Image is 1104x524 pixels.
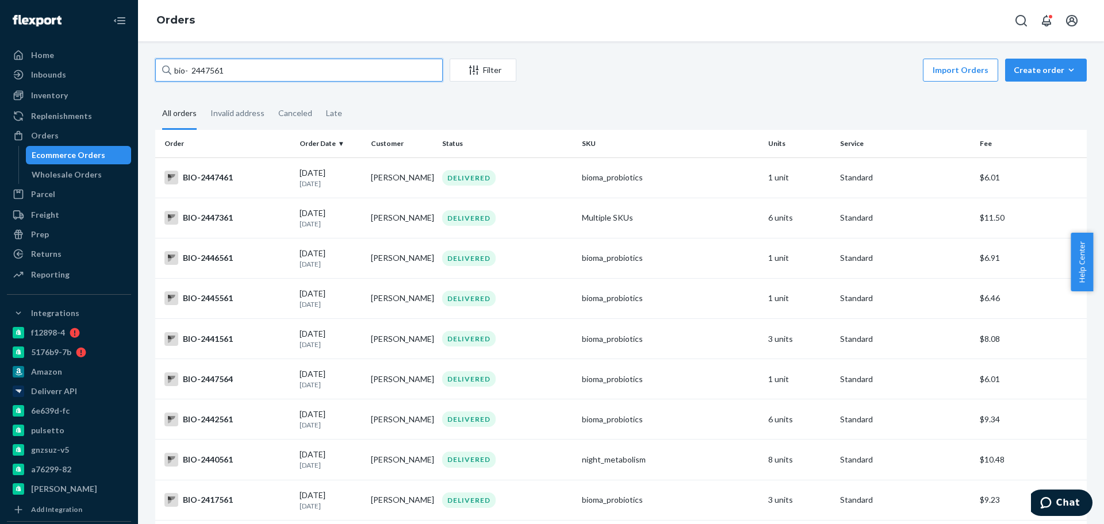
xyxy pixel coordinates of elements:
p: Standard [840,454,971,465]
div: BIO-2447361 [164,211,290,225]
div: bioma_probiotics [582,414,759,425]
div: DELIVERED [442,492,496,508]
th: Status [438,130,577,157]
p: [DATE] [300,299,362,309]
p: Standard [840,414,971,425]
a: pulsetto [7,421,131,440]
button: Open account menu [1060,9,1083,32]
th: SKU [577,130,764,157]
td: Multiple SKUs [577,198,764,238]
td: 6 units [764,399,835,440]
div: Filter [450,64,516,76]
ol: breadcrumbs [147,4,204,37]
p: Standard [840,292,971,304]
div: BIO-2417561 [164,493,290,507]
div: DELIVERED [442,411,496,427]
div: BIO-2447564 [164,372,290,386]
div: Freight [31,209,59,221]
div: Canceled [278,98,312,128]
td: $6.01 [975,157,1087,198]
div: [PERSON_NAME] [31,483,97,495]
div: Ecommerce Orders [32,149,105,161]
a: Returns [7,245,131,263]
td: $11.50 [975,198,1087,238]
a: Home [7,46,131,64]
div: night_metabolism [582,454,759,465]
div: Reporting [31,269,70,280]
td: [PERSON_NAME] [366,238,438,278]
button: Help Center [1071,233,1093,291]
div: 6e639d-fc [31,405,70,417]
td: 1 unit [764,238,835,278]
a: [PERSON_NAME] [7,480,131,498]
button: Integrations [7,304,131,322]
input: Search orders [155,59,443,82]
div: DELIVERED [442,170,496,186]
a: gnzsuz-v5 [7,441,131,459]
p: [DATE] [300,179,362,188]
a: Inventory [7,86,131,105]
div: Customer [371,138,433,148]
div: DELIVERED [442,331,496,346]
a: Reporting [7,265,131,284]
td: [PERSON_NAME] [366,440,438,480]
td: [PERSON_NAME] [366,359,438,399]
img: Flexport logo [13,15,62,26]
td: $6.91 [975,238,1087,278]
td: $9.23 [975,480,1087,520]
p: Standard [840,252,971,264]
div: DELIVERED [442,251,496,266]
a: Parcel [7,185,131,203]
a: 6e639d-fc [7,402,131,420]
p: Standard [840,373,971,385]
a: Prep [7,225,131,244]
div: bioma_probiotics [582,333,759,345]
button: Filter [450,59,516,82]
div: Prep [31,229,49,240]
button: Close Navigation [108,9,131,32]
p: Standard [840,212,971,224]
p: [DATE] [300,380,362,390]
td: 1 unit [764,278,835,318]
td: [PERSON_NAME] [366,399,438,440]
div: [DATE] [300,490,362,511]
div: pulsetto [31,425,64,436]
button: Open notifications [1035,9,1058,32]
p: Standard [840,333,971,345]
div: DELIVERED [442,291,496,306]
button: Create order [1005,59,1087,82]
th: Order [155,130,295,157]
td: 1 unit [764,359,835,399]
div: bioma_probiotics [582,373,759,385]
th: Service [835,130,975,157]
div: gnzsuz-v5 [31,444,69,456]
div: Returns [31,248,62,260]
a: f12898-4 [7,323,131,342]
div: Home [31,49,54,61]
th: Fee [975,130,1087,157]
a: Orders [156,14,195,26]
p: [DATE] [300,219,362,229]
div: All orders [162,98,197,130]
button: Open Search Box [1010,9,1033,32]
iframe: Opens a widget where you can chat to one of our agents [1031,490,1092,518]
p: [DATE] [300,340,362,349]
td: $10.48 [975,440,1087,480]
a: Orders [7,126,131,145]
th: Order Date [295,130,366,157]
div: bioma_probiotics [582,252,759,264]
td: [PERSON_NAME] [366,157,438,198]
button: Import Orders [923,59,998,82]
a: 5176b9-7b [7,343,131,361]
div: [DATE] [300,248,362,269]
a: Deliverr API [7,382,131,400]
td: $6.01 [975,359,1087,399]
a: Ecommerce Orders [26,146,132,164]
div: Orders [31,130,59,141]
a: Freight [7,206,131,224]
div: Inbounds [31,69,66,80]
div: Invalid address [210,98,264,128]
td: $8.08 [975,319,1087,359]
div: [DATE] [300,328,362,349]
